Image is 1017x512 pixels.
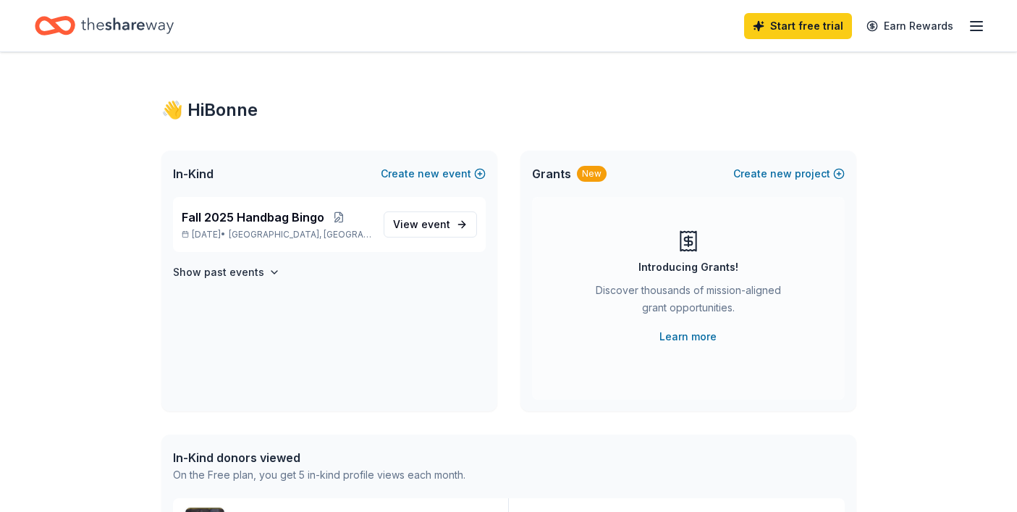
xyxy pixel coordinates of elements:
button: Createnewevent [381,165,486,182]
span: [GEOGRAPHIC_DATA], [GEOGRAPHIC_DATA] [229,229,371,240]
span: new [418,165,439,182]
div: Introducing Grants! [638,259,738,276]
div: Discover thousands of mission-aligned grant opportunities. [590,282,787,322]
span: event [421,218,450,230]
p: [DATE] • [182,229,372,240]
a: Home [35,9,174,43]
span: new [770,165,792,182]
span: View [393,216,450,233]
div: 👋 Hi Bonne [161,98,856,122]
a: Learn more [659,328,717,345]
button: Createnewproject [733,165,845,182]
a: Earn Rewards [858,13,962,39]
div: New [577,166,607,182]
span: In-Kind [173,165,214,182]
button: Show past events [173,264,280,281]
a: View event [384,211,477,238]
a: Start free trial [744,13,852,39]
span: Fall 2025 Handbag Bingo [182,209,324,226]
span: Grants [532,165,571,182]
div: In-Kind donors viewed [173,449,465,466]
div: On the Free plan, you get 5 in-kind profile views each month. [173,466,465,484]
h4: Show past events [173,264,264,281]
